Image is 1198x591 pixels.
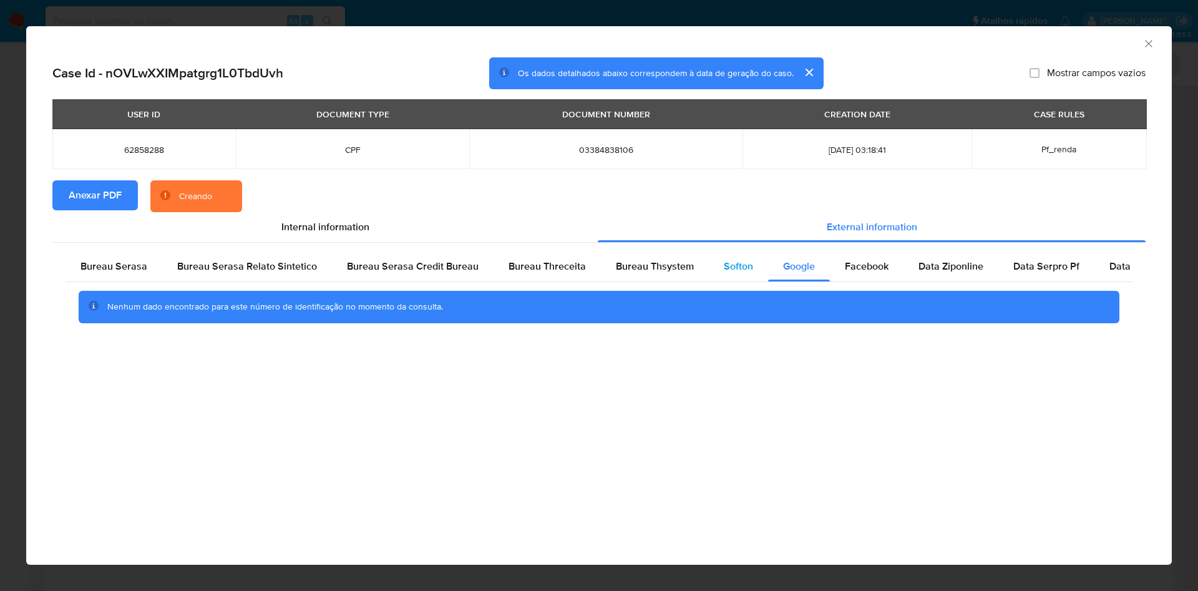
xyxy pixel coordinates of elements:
[52,180,138,210] button: Anexar PDF
[794,57,824,87] button: cerrar
[347,259,479,273] span: Bureau Serasa Credit Bureau
[783,259,815,273] span: Google
[69,182,122,209] span: Anexar PDF
[845,259,889,273] span: Facebook
[120,104,168,125] div: USER ID
[724,259,753,273] span: Softon
[52,212,1146,242] div: Detailed info
[179,190,212,203] div: Creando
[616,259,694,273] span: Bureau Thsystem
[1041,143,1076,155] span: Pf_renda
[107,300,443,313] span: Nenhum dado encontrado para este número de identificação no momento da consulta.
[1047,67,1146,79] span: Mostrar campos vazios
[52,65,283,81] h2: Case Id - nOVLwXXIMpatgrg1L0TbdUvh
[1026,104,1092,125] div: CASE RULES
[251,144,455,155] span: CPF
[80,259,147,273] span: Bureau Serasa
[1030,68,1040,78] input: Mostrar campos vazios
[1013,259,1079,273] span: Data Serpro Pf
[281,220,369,234] span: Internal information
[827,220,917,234] span: External information
[1109,259,1175,273] span: Data Serpro Pj
[1142,37,1154,49] button: Fechar a janela
[757,144,957,155] span: [DATE] 03:18:41
[66,252,1132,281] div: Detailed external info
[67,144,221,155] span: 62858288
[817,104,898,125] div: CREATION DATE
[177,259,317,273] span: Bureau Serasa Relato Sintetico
[26,26,1172,565] div: closure-recommendation-modal
[555,104,658,125] div: DOCUMENT NUMBER
[509,259,586,273] span: Bureau Threceita
[918,259,983,273] span: Data Ziponline
[484,144,728,155] span: 03384838106
[309,104,397,125] div: DOCUMENT TYPE
[518,67,794,79] span: Os dados detalhados abaixo correspondem à data de geração do caso.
